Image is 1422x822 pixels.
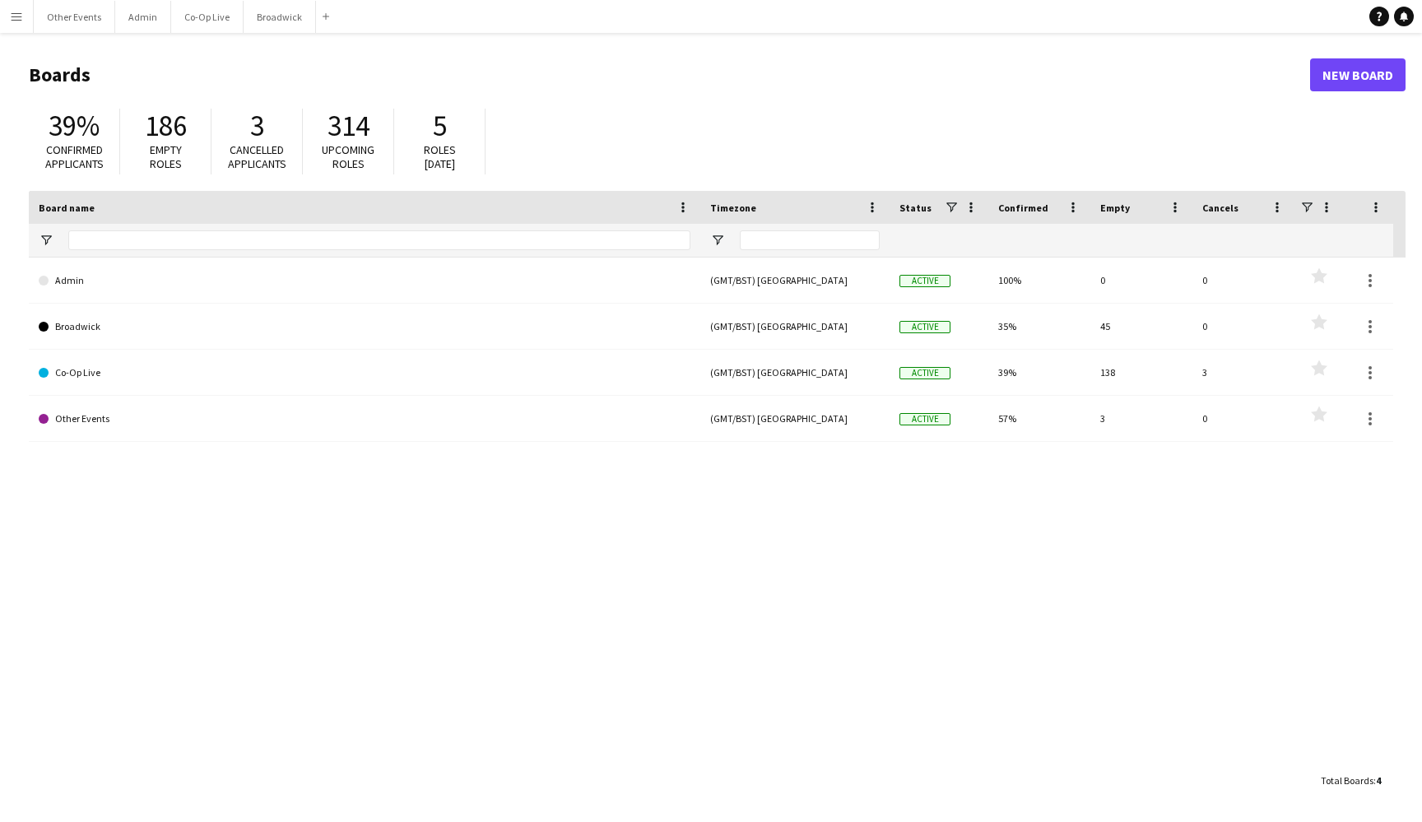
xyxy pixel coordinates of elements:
span: 3 [250,108,264,144]
div: 57% [988,396,1090,441]
div: (GMT/BST) [GEOGRAPHIC_DATA] [700,304,890,349]
button: Open Filter Menu [39,233,53,248]
button: Open Filter Menu [710,233,725,248]
div: (GMT/BST) [GEOGRAPHIC_DATA] [700,350,890,395]
div: 100% [988,258,1090,303]
span: Active [899,413,950,425]
div: 138 [1090,350,1192,395]
button: Other Events [34,1,115,33]
span: Confirmed [998,202,1048,214]
span: 4 [1376,774,1381,787]
input: Board name Filter Input [68,230,690,250]
div: 3 [1192,350,1294,395]
button: Admin [115,1,171,33]
span: Confirmed applicants [45,142,104,171]
span: Board name [39,202,95,214]
div: 0 [1192,396,1294,441]
span: Empty [1100,202,1130,214]
input: Timezone Filter Input [740,230,880,250]
span: Status [899,202,932,214]
span: Total Boards [1321,774,1373,787]
span: Active [899,321,950,333]
div: 39% [988,350,1090,395]
a: Broadwick [39,304,690,350]
span: Active [899,367,950,379]
div: 0 [1090,258,1192,303]
a: New Board [1310,58,1406,91]
div: : [1321,764,1381,796]
span: Cancelled applicants [228,142,286,171]
span: 39% [49,108,100,144]
div: 0 [1192,258,1294,303]
a: Other Events [39,396,690,442]
span: 5 [433,108,447,144]
span: Empty roles [150,142,182,171]
span: Timezone [710,202,756,214]
h1: Boards [29,63,1310,87]
div: 3 [1090,396,1192,441]
button: Broadwick [244,1,316,33]
span: 314 [328,108,369,144]
div: (GMT/BST) [GEOGRAPHIC_DATA] [700,258,890,303]
span: Upcoming roles [322,142,374,171]
div: 45 [1090,304,1192,349]
a: Admin [39,258,690,304]
span: 186 [145,108,187,144]
div: 35% [988,304,1090,349]
span: Cancels [1202,202,1238,214]
div: (GMT/BST) [GEOGRAPHIC_DATA] [700,396,890,441]
span: Active [899,275,950,287]
a: Co-Op Live [39,350,690,396]
button: Co-Op Live [171,1,244,33]
div: 0 [1192,304,1294,349]
span: Roles [DATE] [424,142,456,171]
